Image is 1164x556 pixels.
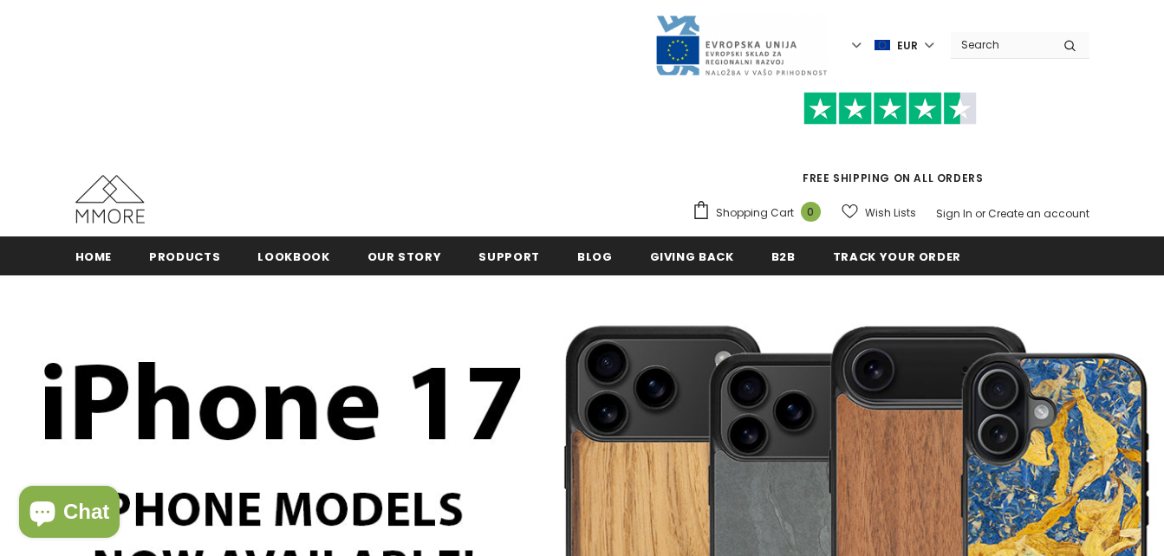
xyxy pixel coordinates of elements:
[771,249,796,265] span: B2B
[478,236,540,275] a: support
[14,486,125,542] inbox-online-store-chat: Shopify online store chat
[988,206,1089,221] a: Create an account
[897,37,918,55] span: EUR
[692,100,1089,185] span: FREE SHIPPING ON ALL ORDERS
[149,249,220,265] span: Products
[716,204,794,222] span: Shopping Cart
[833,236,961,275] a: Track your order
[833,249,961,265] span: Track your order
[478,249,540,265] span: support
[650,249,734,265] span: Giving back
[75,236,113,275] a: Home
[75,175,145,223] img: MMORE Cases
[650,236,734,275] a: Giving back
[257,236,329,275] a: Lookbook
[692,200,829,226] a: Shopping Cart 0
[975,206,985,221] span: or
[149,236,220,275] a: Products
[803,92,977,126] img: Trust Pilot Stars
[936,206,972,221] a: Sign In
[771,236,796,275] a: B2B
[257,249,329,265] span: Lookbook
[654,14,828,77] img: Javni Razpis
[951,32,1050,57] input: Search Site
[577,236,613,275] a: Blog
[577,249,613,265] span: Blog
[75,249,113,265] span: Home
[865,204,916,222] span: Wish Lists
[367,249,442,265] span: Our Story
[692,125,1089,170] iframe: Customer reviews powered by Trustpilot
[801,202,821,222] span: 0
[367,236,442,275] a: Our Story
[654,37,828,52] a: Javni Razpis
[842,197,916,228] a: Wish Lists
